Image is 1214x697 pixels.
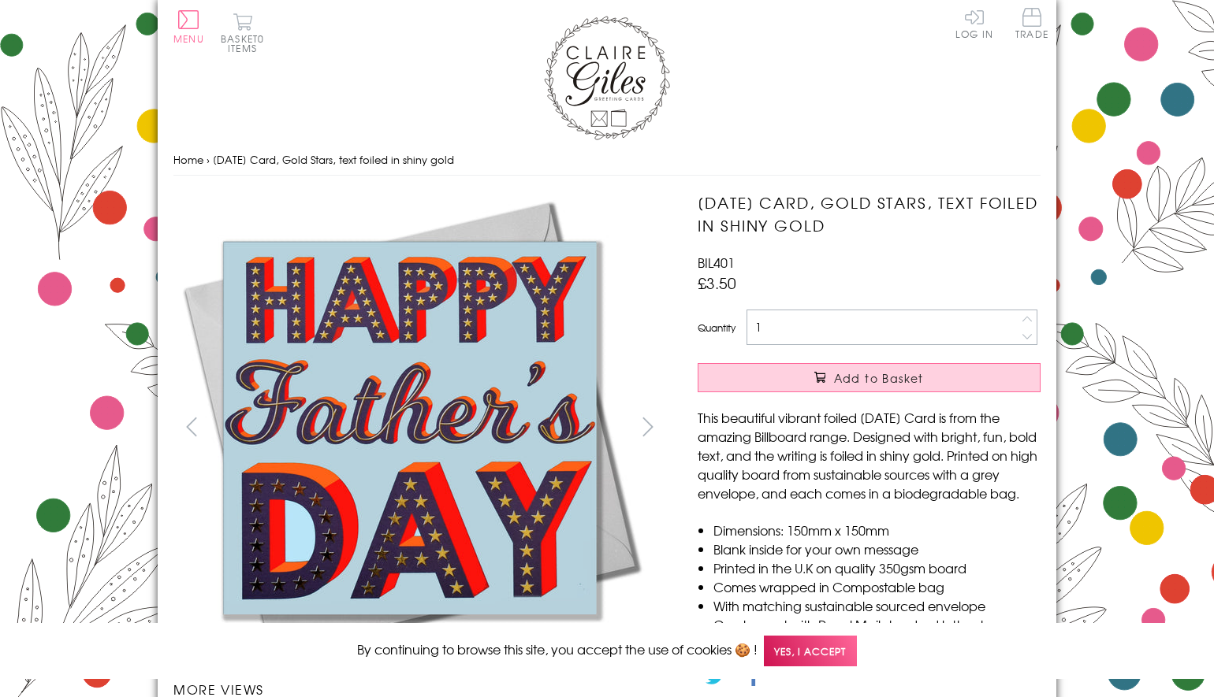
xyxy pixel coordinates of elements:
[713,596,1041,615] li: With matching sustainable sourced envelope
[698,363,1041,392] button: Add to Basket
[173,10,204,43] button: Menu
[698,272,736,294] span: £3.50
[173,152,203,167] a: Home
[221,13,264,53] button: Basket0 items
[713,521,1041,539] li: Dimensions: 150mm x 150mm
[1015,8,1048,42] a: Trade
[713,577,1041,596] li: Comes wrapped in Compostable bag
[764,636,857,666] span: Yes, I accept
[666,191,1139,664] img: Father's Day Card, Gold Stars, text foiled in shiny gold
[713,558,1041,577] li: Printed in the U.K on quality 350gsm board
[544,16,670,140] img: Claire Giles Greetings Cards
[1015,8,1048,39] span: Trade
[173,32,204,46] span: Menu
[631,409,666,444] button: next
[698,253,735,272] span: BIL401
[207,152,210,167] span: ›
[834,370,924,386] span: Add to Basket
[713,539,1041,558] li: Blank inside for your own message
[698,321,735,335] label: Quantity
[955,8,993,39] a: Log In
[228,32,264,55] span: 0 items
[713,615,1041,634] li: Can be sent with Royal Mail standard letter stamps
[698,408,1041,502] p: This beautiful vibrant foiled [DATE] Card is from the amazing Billboard range. Designed with brig...
[173,409,209,444] button: prev
[173,191,646,664] img: Father's Day Card, Gold Stars, text foiled in shiny gold
[173,144,1041,176] nav: breadcrumbs
[213,152,454,167] span: [DATE] Card, Gold Stars, text foiled in shiny gold
[698,191,1041,237] h1: [DATE] Card, Gold Stars, text foiled in shiny gold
